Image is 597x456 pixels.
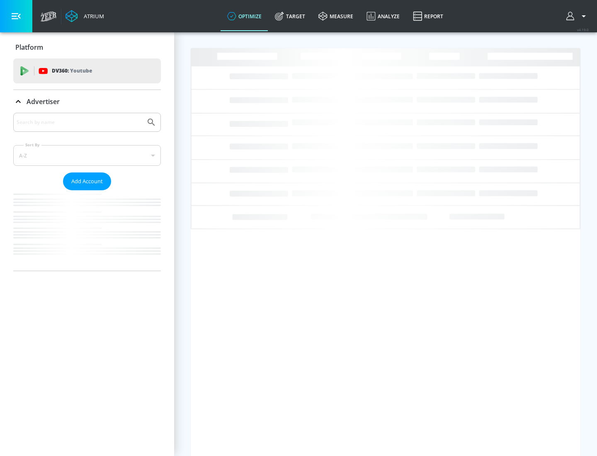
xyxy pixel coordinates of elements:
label: Sort By [24,142,41,148]
a: Target [268,1,312,31]
button: Add Account [63,172,111,190]
div: Advertiser [13,90,161,113]
input: Search by name [17,117,142,128]
p: Youtube [70,66,92,75]
a: optimize [221,1,268,31]
a: Report [406,1,450,31]
div: Atrium [80,12,104,20]
div: DV360: Youtube [13,58,161,83]
p: Advertiser [27,97,60,106]
a: measure [312,1,360,31]
nav: list of Advertiser [13,190,161,271]
a: Analyze [360,1,406,31]
div: Advertiser [13,113,161,271]
span: v 4.19.0 [577,27,589,32]
p: Platform [15,43,43,52]
span: Add Account [71,177,103,186]
p: DV360: [52,66,92,75]
a: Atrium [66,10,104,22]
div: A-Z [13,145,161,166]
div: Platform [13,36,161,59]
